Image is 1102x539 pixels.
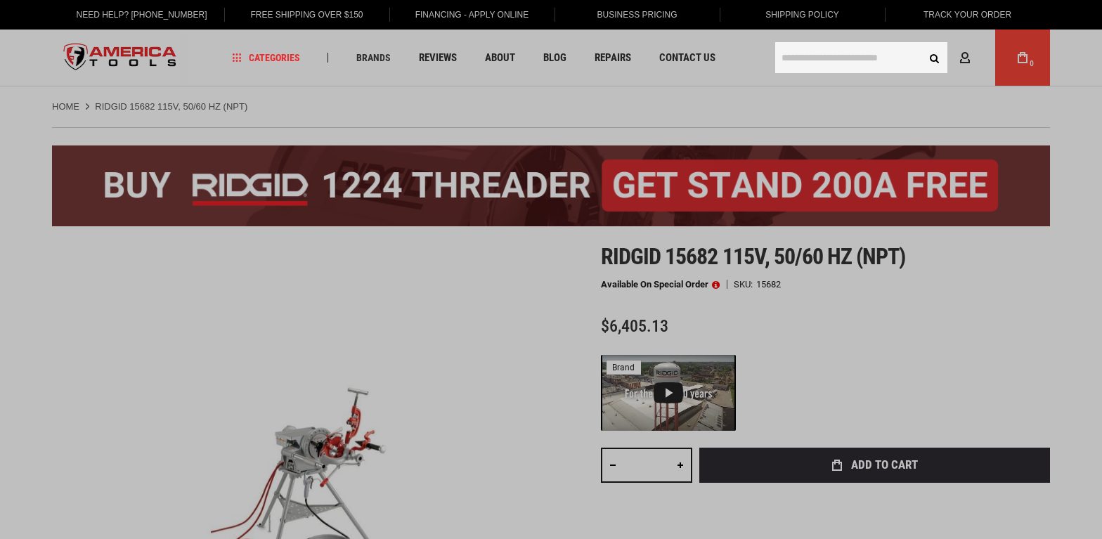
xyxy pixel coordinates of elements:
button: Search [921,44,947,71]
a: Categories [226,48,306,67]
span: Categories [233,53,300,63]
span: Brands [356,53,391,63]
a: Brands [350,48,397,67]
iframe: LiveChat chat widget [905,495,1102,539]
